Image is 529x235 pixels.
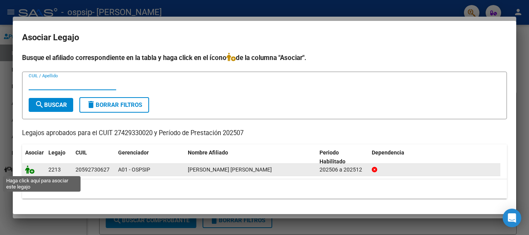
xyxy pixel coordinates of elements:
span: Gerenciador [118,149,149,156]
p: Legajos aprobados para el CUIT 27429330020 y Período de Prestación 202507 [22,129,507,138]
span: Nombre Afiliado [188,149,228,156]
h2: Asociar Legajo [22,30,507,45]
h4: Busque el afiliado correspondiente en la tabla y haga click en el ícono de la columna "Asociar". [22,53,507,63]
datatable-header-cell: Periodo Habilitado [316,144,369,170]
span: A01 - OSPSIP [118,166,150,173]
span: Periodo Habilitado [319,149,345,165]
span: Asociar [25,149,44,156]
span: Buscar [35,101,67,108]
span: Legajo [48,149,65,156]
datatable-header-cell: CUIL [72,144,115,170]
mat-icon: search [35,100,44,109]
span: Dependencia [372,149,404,156]
datatable-header-cell: Gerenciador [115,144,185,170]
span: BURGOS ALMA PAULINA [188,166,272,173]
datatable-header-cell: Dependencia [369,144,500,170]
datatable-header-cell: Asociar [22,144,45,170]
div: 202506 a 202512 [319,165,366,174]
span: 2213 [48,166,61,173]
span: CUIL [76,149,87,156]
span: Borrar Filtros [86,101,142,108]
datatable-header-cell: Legajo [45,144,72,170]
datatable-header-cell: Nombre Afiliado [185,144,316,170]
div: 20592730627 [76,165,110,174]
button: Buscar [29,98,73,112]
mat-icon: delete [86,100,96,109]
div: Open Intercom Messenger [503,209,521,227]
div: 1 registros [22,179,507,199]
button: Borrar Filtros [79,97,149,113]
